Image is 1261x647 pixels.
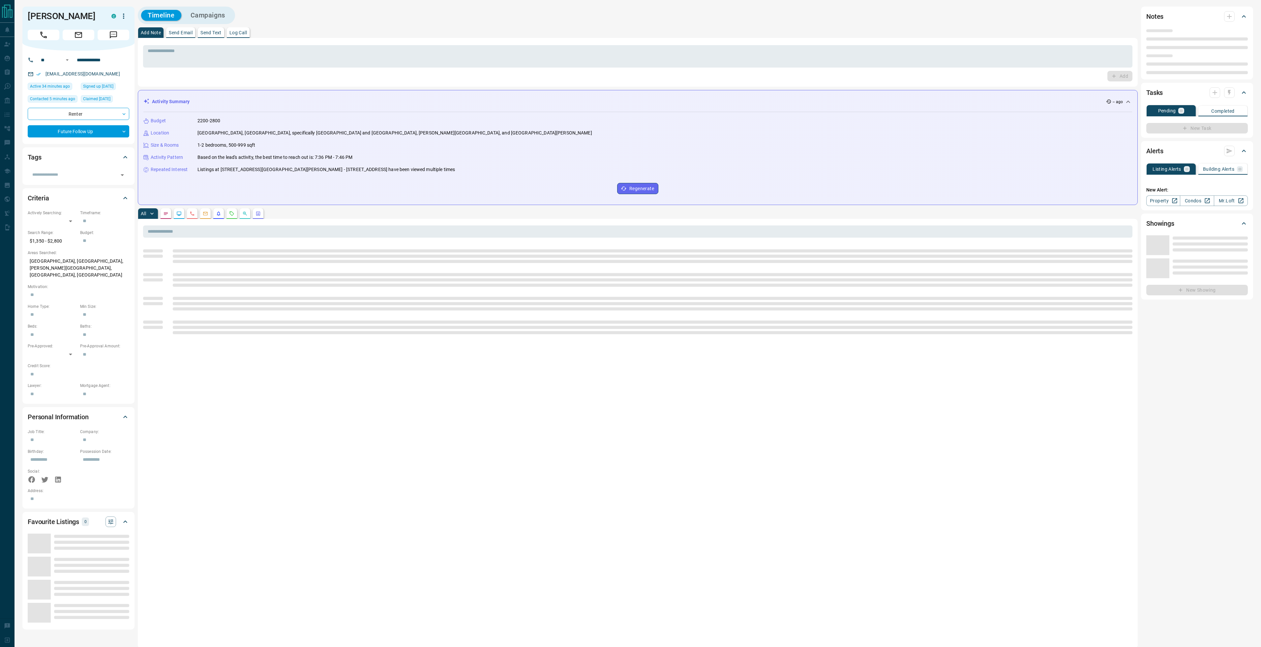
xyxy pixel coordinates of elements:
[28,304,77,309] p: Home Type:
[200,30,222,35] p: Send Text
[1146,143,1248,159] div: Alerts
[63,56,71,64] button: Open
[197,142,255,149] p: 1-2 bedrooms, 500-999 sqft
[28,210,77,216] p: Actively Searching:
[169,30,193,35] p: Send Email
[81,95,129,104] div: Fri Aug 08 2025
[197,166,455,173] p: Listings at [STREET_ADDRESS][GEOGRAPHIC_DATA][PERSON_NAME] - [STREET_ADDRESS] have been viewed mu...
[28,323,77,329] p: Beds:
[151,154,183,161] p: Activity Pattern
[80,323,129,329] p: Baths:
[141,30,161,35] p: Add Note
[28,412,89,422] h2: Personal Information
[28,30,59,40] span: Call
[28,343,77,349] p: Pre-Approved:
[28,250,129,256] p: Areas Searched:
[151,117,166,124] p: Budget
[28,256,129,280] p: [GEOGRAPHIC_DATA], [GEOGRAPHIC_DATA], [PERSON_NAME][GEOGRAPHIC_DATA], [GEOGRAPHIC_DATA], [GEOGRAP...
[28,83,77,92] div: Wed Aug 13 2025
[197,130,592,136] p: [GEOGRAPHIC_DATA], [GEOGRAPHIC_DATA], specifically [GEOGRAPHIC_DATA] and [GEOGRAPHIC_DATA], [PERS...
[28,363,129,369] p: Credit Score:
[216,211,221,216] svg: Listing Alerts
[28,193,49,203] h2: Criteria
[151,130,169,136] p: Location
[83,96,110,102] span: Claimed [DATE]
[242,211,248,216] svg: Opportunities
[28,516,79,527] h2: Favourite Listings
[1158,108,1176,113] p: Pending
[229,211,234,216] svg: Requests
[30,96,75,102] span: Contacted 5 minutes ago
[1146,87,1163,98] h2: Tasks
[80,449,129,455] p: Possession Date:
[1146,9,1248,24] div: Notes
[1146,146,1163,156] h2: Alerts
[1146,216,1248,231] div: Showings
[63,30,94,40] span: Email
[45,71,120,76] a: [EMAIL_ADDRESS][DOMAIN_NAME]
[28,236,77,247] p: $1,350 - $2,800
[28,11,102,21] h1: [PERSON_NAME]
[28,284,129,290] p: Motivation:
[28,125,129,137] div: Future Follow Up
[176,211,182,216] svg: Lead Browsing Activity
[1146,218,1174,229] h2: Showings
[617,183,658,194] button: Regenerate
[1146,85,1248,101] div: Tasks
[1203,167,1234,171] p: Building Alerts
[80,343,129,349] p: Pre-Approval Amount:
[151,166,188,173] p: Repeated Interest
[1113,99,1123,105] p: -- ago
[141,211,146,216] p: All
[28,95,77,104] div: Wed Aug 13 2025
[118,170,127,180] button: Open
[80,429,129,435] p: Company:
[255,211,261,216] svg: Agent Actions
[84,518,87,525] p: 0
[152,98,190,105] p: Activity Summary
[28,149,129,165] div: Tags
[28,108,129,120] div: Renter
[36,72,41,76] svg: Email Verified
[83,83,113,90] span: Signed up [DATE]
[80,304,129,309] p: Min Size:
[163,211,168,216] svg: Notes
[203,211,208,216] svg: Emails
[28,488,129,494] p: Address:
[28,190,129,206] div: Criteria
[28,152,41,162] h2: Tags
[1146,195,1180,206] a: Property
[81,83,129,92] div: Wed Aug 06 2025
[197,117,220,124] p: 2200-2800
[1180,195,1214,206] a: Condos
[143,96,1132,108] div: Activity Summary-- ago
[28,449,77,455] p: Birthday:
[28,468,77,474] p: Social:
[28,429,77,435] p: Job Title:
[1214,195,1248,206] a: Mr.Loft
[80,383,129,389] p: Mortgage Agent:
[141,10,181,21] button: Timeline
[30,83,70,90] span: Active 34 minutes ago
[28,230,77,236] p: Search Range:
[184,10,232,21] button: Campaigns
[1153,167,1181,171] p: Listing Alerts
[1146,187,1248,193] p: New Alert:
[80,210,129,216] p: Timeframe:
[229,30,247,35] p: Log Call
[197,154,352,161] p: Based on the lead's activity, the best time to reach out is: 7:36 PM - 7:46 PM
[190,211,195,216] svg: Calls
[1146,11,1163,22] h2: Notes
[28,383,77,389] p: Lawyer:
[111,14,116,18] div: condos.ca
[80,230,129,236] p: Budget:
[98,30,129,40] span: Message
[28,514,129,530] div: Favourite Listings0
[151,142,179,149] p: Size & Rooms
[28,409,129,425] div: Personal Information
[1211,109,1235,113] p: Completed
